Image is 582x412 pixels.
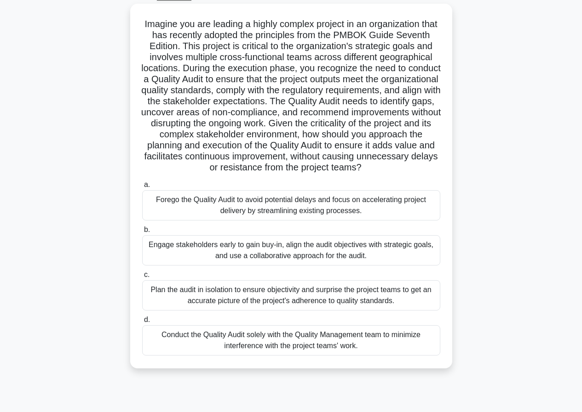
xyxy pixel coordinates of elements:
span: c. [144,271,150,278]
span: a. [144,181,150,188]
h5: Imagine you are leading a highly complex project in an organization that has recently adopted the... [141,18,441,174]
div: Conduct the Quality Audit solely with the Quality Management team to minimize interference with t... [142,325,440,356]
span: b. [144,226,150,233]
div: Plan the audit in isolation to ensure objectivity and surprise the project teams to get an accura... [142,280,440,310]
span: d. [144,316,150,323]
div: Engage stakeholders early to gain buy-in, align the audit objectives with strategic goals, and us... [142,235,440,265]
div: Forego the Quality Audit to avoid potential delays and focus on accelerating project delivery by ... [142,190,440,220]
